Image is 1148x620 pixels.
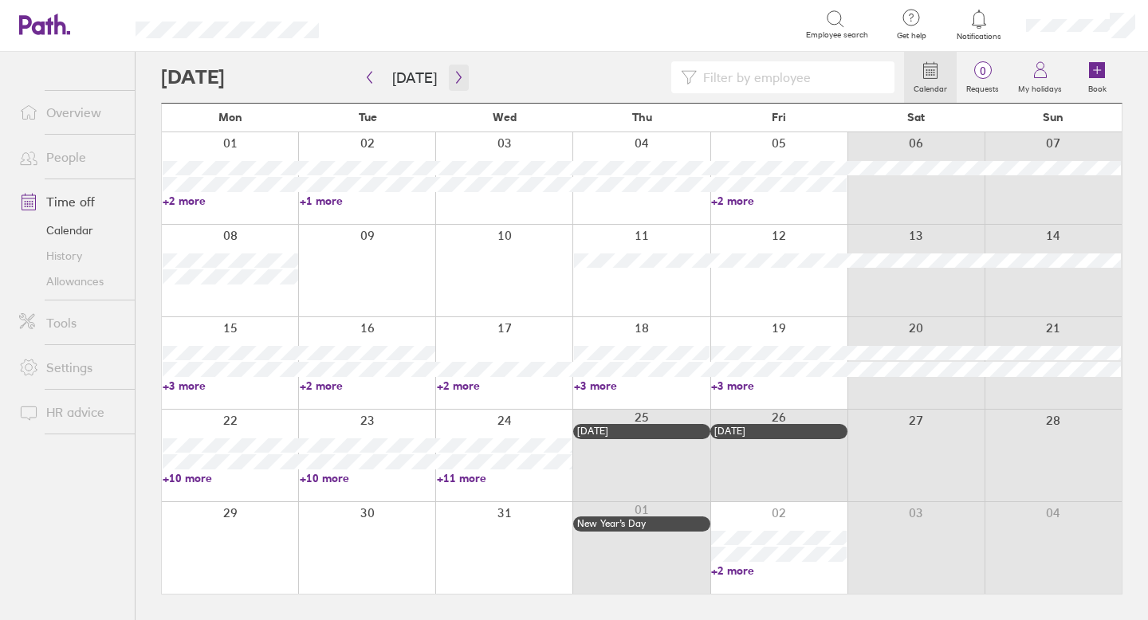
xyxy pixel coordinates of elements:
[1079,80,1116,94] label: Book
[577,426,706,437] div: [DATE]
[806,30,868,40] span: Employee search
[957,80,1008,94] label: Requests
[957,65,1008,77] span: 0
[711,563,847,578] a: +2 more
[904,52,957,103] a: Calendar
[359,111,377,124] span: Tue
[957,52,1008,103] a: 0Requests
[6,96,135,128] a: Overview
[6,307,135,339] a: Tools
[300,471,435,485] a: +10 more
[163,194,298,208] a: +2 more
[493,111,517,124] span: Wed
[6,351,135,383] a: Settings
[577,518,706,529] div: New Year’s Day
[437,379,572,393] a: +2 more
[714,426,843,437] div: [DATE]
[6,141,135,173] a: People
[6,396,135,428] a: HR advice
[437,471,572,485] a: +11 more
[1008,52,1071,103] a: My holidays
[953,32,1005,41] span: Notifications
[163,379,298,393] a: +3 more
[163,471,298,485] a: +10 more
[6,218,135,243] a: Calendar
[953,8,1005,41] a: Notifications
[362,17,403,31] div: Search
[379,65,450,91] button: [DATE]
[907,111,925,124] span: Sat
[1008,80,1071,94] label: My holidays
[711,194,847,208] a: +2 more
[697,62,885,92] input: Filter by employee
[886,31,938,41] span: Get help
[300,194,435,208] a: +1 more
[904,80,957,94] label: Calendar
[711,379,847,393] a: +3 more
[1043,111,1063,124] span: Sun
[772,111,786,124] span: Fri
[6,186,135,218] a: Time off
[574,379,710,393] a: +3 more
[300,379,435,393] a: +2 more
[6,269,135,294] a: Allowances
[6,243,135,269] a: History
[218,111,242,124] span: Mon
[632,111,652,124] span: Thu
[1071,52,1122,103] a: Book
